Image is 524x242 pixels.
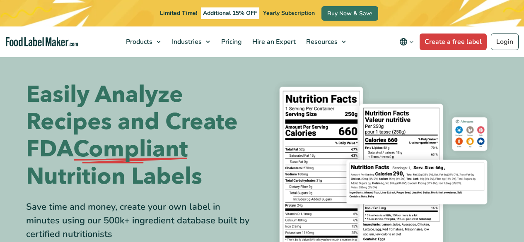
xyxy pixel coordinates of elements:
span: Compliant [73,136,188,163]
span: Resources [304,37,338,46]
a: Login [491,34,519,50]
span: Yearly Subscription [263,9,315,17]
span: Additional 15% OFF [201,7,259,19]
a: Buy Now & Save [321,6,378,21]
button: Change language [394,34,420,50]
div: Save time and money, create your own label in minutes using our 500k+ ingredient database built b... [26,200,256,241]
a: Create a free label [420,34,487,50]
a: Industries [167,26,214,57]
a: Products [121,26,165,57]
span: Hire an Expert [250,37,297,46]
a: Pricing [216,26,245,57]
a: Hire an Expert [247,26,299,57]
a: Resources [301,26,350,57]
span: Products [123,37,153,46]
span: Industries [169,37,203,46]
a: Food Label Maker homepage [6,37,78,47]
h1: Easily Analyze Recipes and Create FDA Nutrition Labels [26,81,256,190]
span: Limited Time! [160,9,197,17]
span: Pricing [219,37,243,46]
